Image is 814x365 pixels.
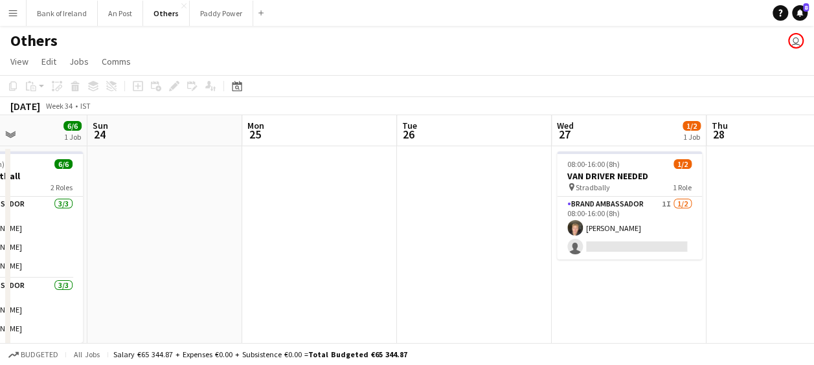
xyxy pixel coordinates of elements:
[308,349,407,359] span: Total Budgeted €65 344.87
[96,53,136,70] a: Comms
[69,56,89,67] span: Jobs
[803,3,809,12] span: 8
[43,101,75,111] span: Week 34
[10,56,28,67] span: View
[6,348,60,362] button: Budgeted
[673,159,692,169] span: 1/2
[93,120,108,131] span: Sun
[557,151,702,260] app-job-card: 08:00-16:00 (8h)1/2VAN DRIVER NEEDED Stradbally1 RoleBrand Ambassador1I1/208:00-16:00 (8h)[PERSON...
[576,182,610,192] span: Stradbally
[567,159,620,169] span: 08:00-16:00 (8h)
[64,53,94,70] a: Jobs
[71,349,102,359] span: All jobs
[36,53,62,70] a: Edit
[80,101,91,111] div: IST
[792,5,808,21] a: 8
[710,127,728,142] span: 28
[400,127,417,142] span: 26
[683,132,700,142] div: 1 Job
[190,1,253,26] button: Paddy Power
[41,56,56,67] span: Edit
[555,127,574,142] span: 27
[63,121,82,131] span: 6/6
[683,121,701,131] span: 1/2
[557,197,702,260] app-card-role: Brand Ambassador1I1/208:00-16:00 (8h)[PERSON_NAME]
[5,53,34,70] a: View
[113,349,407,359] div: Salary €65 344.87 + Expenses €0.00 + Subsistence €0.00 =
[402,120,417,131] span: Tue
[54,159,73,169] span: 6/6
[557,120,574,131] span: Wed
[557,170,702,182] h3: VAN DRIVER NEEDED
[10,100,40,113] div: [DATE]
[10,31,58,50] h1: Others
[245,127,264,142] span: 25
[98,1,143,26] button: An Post
[102,56,131,67] span: Comms
[21,350,58,359] span: Budgeted
[91,127,108,142] span: 24
[64,132,81,142] div: 1 Job
[673,182,692,192] span: 1 Role
[788,33,804,49] app-user-avatar: Katie Shovlin
[247,120,264,131] span: Mon
[27,1,98,26] button: Bank of Ireland
[143,1,190,26] button: Others
[712,120,728,131] span: Thu
[51,182,73,192] span: 2 Roles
